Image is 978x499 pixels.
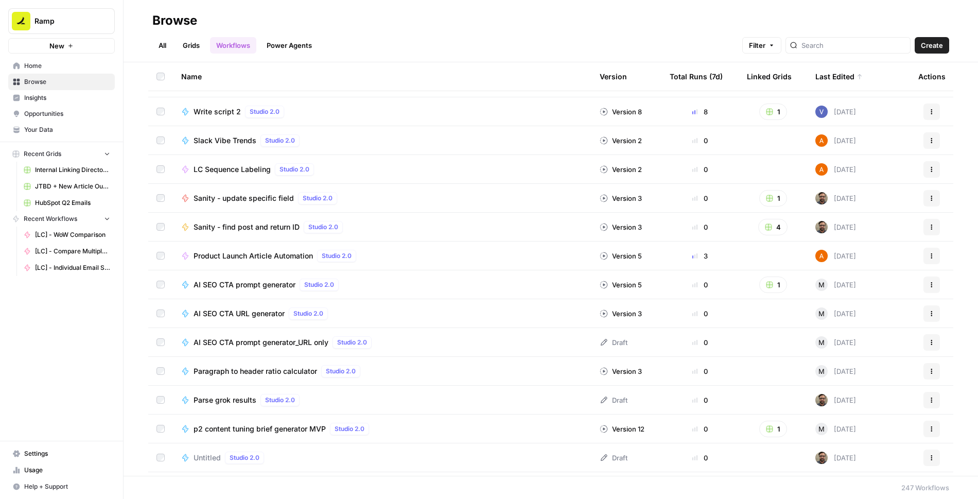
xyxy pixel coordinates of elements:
span: Studio 2.0 [337,338,367,347]
span: Insights [24,93,110,102]
a: AI SEO CTA prompt generatorStudio 2.0 [181,279,583,291]
div: 0 [670,366,730,376]
span: Untitled [194,453,221,463]
a: Sanity - find post and return IDStudio 2.0 [181,221,583,233]
div: [DATE] [815,365,856,377]
span: M [818,424,825,434]
span: New [49,41,64,51]
span: Studio 2.0 [303,194,333,203]
span: Studio 2.0 [250,107,280,116]
div: Last Edited [815,62,863,91]
div: [DATE] [815,163,856,176]
button: Recent Grids [8,146,115,162]
span: Filter [749,40,765,50]
button: 1 [759,190,787,207]
div: [DATE] [815,134,856,147]
span: Studio 2.0 [326,367,356,376]
span: Studio 2.0 [265,395,295,405]
span: Home [24,61,110,71]
div: Total Runs (7d) [670,62,723,91]
span: M [818,337,825,348]
div: Draft [600,395,627,405]
div: 0 [670,193,730,203]
span: [LC] - Compare Multiple Weeks [35,247,110,256]
a: HubSpot Q2 Emails [19,195,115,211]
button: New [8,38,115,54]
span: Help + Support [24,482,110,491]
a: Product Launch Article AutomationStudio 2.0 [181,250,583,262]
img: Ramp Logo [12,12,30,30]
span: AI SEO CTA prompt generator_URL only [194,337,328,348]
button: 4 [758,219,788,235]
a: Parse grok resultsStudio 2.0 [181,394,583,406]
div: 0 [670,164,730,175]
span: Studio 2.0 [322,251,352,261]
div: 0 [670,453,730,463]
a: Insights [8,90,115,106]
div: 0 [670,222,730,232]
a: AI SEO CTA prompt generator_URL onlyStudio 2.0 [181,336,583,349]
span: Recent Workflows [24,214,77,223]
a: UntitledStudio 2.0 [181,452,583,464]
div: Draft [600,337,627,348]
span: LC Sequence Labeling [194,164,271,175]
a: Your Data [8,122,115,138]
img: w3u4o0x674bbhdllp7qjejaf0yui [815,452,828,464]
div: Version 12 [600,424,644,434]
img: 2tijbeq1l253n59yk5qyo2htxvbk [815,106,828,118]
img: w3u4o0x674bbhdllp7qjejaf0yui [815,221,828,233]
div: [DATE] [815,250,856,262]
div: [DATE] [815,452,856,464]
div: Version 3 [600,366,642,376]
span: Recent Grids [24,149,61,159]
span: Parse grok results [194,395,256,405]
div: Draft [600,453,627,463]
a: Internal Linking Directory Grid [19,162,115,178]
a: JTBD + New Article Output [19,178,115,195]
a: [LC] - WoW Comparison [19,227,115,243]
span: Studio 2.0 [280,165,309,174]
span: Sanity - update specific field [194,193,294,203]
button: Recent Workflows [8,211,115,227]
a: Slack Vibe TrendsStudio 2.0 [181,134,583,147]
div: Name [181,62,583,91]
div: 0 [670,280,730,290]
a: [LC] - Compare Multiple Weeks [19,243,115,260]
button: Filter [742,37,781,54]
a: LC Sequence LabelingStudio 2.0 [181,163,583,176]
div: 0 [670,308,730,319]
div: [DATE] [815,221,856,233]
a: Paragraph to header ratio calculatorStudio 2.0 [181,365,583,377]
span: Sanity - find post and return ID [194,222,300,232]
span: M [818,366,825,376]
span: [LC] - Individual Email Step Analysis Per Week [35,263,110,272]
div: Version 2 [600,164,642,175]
div: [DATE] [815,307,856,320]
span: JTBD + New Article Output [35,182,110,191]
a: [LC] - Individual Email Step Analysis Per Week [19,260,115,276]
span: HubSpot Q2 Emails [35,198,110,208]
button: Help + Support [8,478,115,495]
a: Power Agents [260,37,318,54]
span: Internal Linking Directory Grid [35,165,110,175]
span: Studio 2.0 [293,309,323,318]
div: [DATE] [815,106,856,118]
div: Actions [918,62,946,91]
span: Studio 2.0 [335,424,364,434]
img: w3u4o0x674bbhdllp7qjejaf0yui [815,192,828,204]
button: Create [915,37,949,54]
div: Version 5 [600,251,642,261]
span: Ramp [34,16,97,26]
a: Write script 2Studio 2.0 [181,106,583,118]
a: Opportunities [8,106,115,122]
div: [DATE] [815,423,856,435]
span: Studio 2.0 [230,453,259,462]
span: p2 content tuning brief generator MVP [194,424,326,434]
img: i32oznjerd8hxcycc1k00ct90jt3 [815,134,828,147]
div: 0 [670,395,730,405]
img: i32oznjerd8hxcycc1k00ct90jt3 [815,250,828,262]
span: Product Launch Article Automation [194,251,313,261]
span: Studio 2.0 [304,280,334,289]
span: AI SEO CTA prompt generator [194,280,295,290]
span: Write script 2 [194,107,241,117]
